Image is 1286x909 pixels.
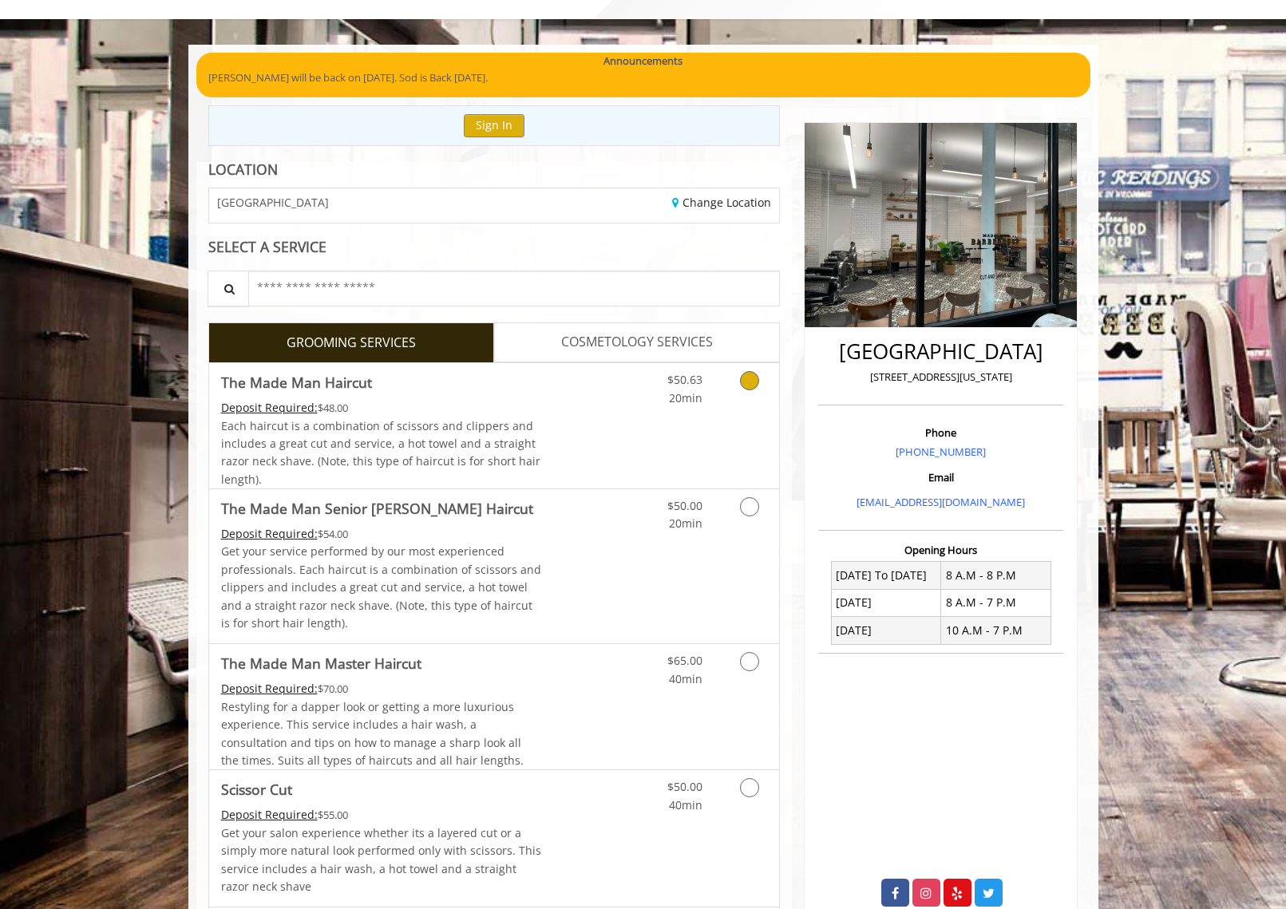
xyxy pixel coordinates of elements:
b: Scissor Cut [221,778,292,800]
b: The Made Man Senior [PERSON_NAME] Haircut [221,497,533,520]
span: 40min [669,797,702,812]
button: Sign In [464,114,524,137]
a: [PHONE_NUMBER] [896,445,986,459]
p: Get your service performed by our most experienced professionals. Each haircut is a combination o... [221,543,542,632]
td: [DATE] To [DATE] [831,562,941,589]
a: Change Location [672,195,771,210]
button: Service Search [208,271,249,306]
span: $50.63 [667,372,702,387]
b: LOCATION [208,160,278,179]
span: Restyling for a dapper look or getting a more luxurious experience. This service includes a hair ... [221,699,524,768]
div: $70.00 [221,680,542,698]
h3: Phone [822,427,1059,438]
div: $55.00 [221,806,542,824]
span: $65.00 [667,653,702,668]
span: $50.00 [667,779,702,794]
a: [EMAIL_ADDRESS][DOMAIN_NAME] [857,495,1025,509]
span: GROOMING SERVICES [287,333,416,354]
span: 40min [669,671,702,686]
b: The Made Man Master Haircut [221,652,421,674]
h3: Opening Hours [818,544,1063,555]
span: $50.00 [667,498,702,513]
span: [GEOGRAPHIC_DATA] [217,196,329,208]
p: [PERSON_NAME] will be back on [DATE]. Sod is Back [DATE]. [208,69,1078,86]
td: 10 A.M - 7 P.M [941,617,1051,644]
p: [STREET_ADDRESS][US_STATE] [822,369,1059,385]
span: COSMETOLOGY SERVICES [561,332,713,353]
div: $48.00 [221,399,542,417]
div: $54.00 [221,525,542,543]
p: Get your salon experience whether its a layered cut or a simply more natural look performed only ... [221,824,542,896]
span: 20min [669,516,702,531]
span: This service needs some Advance to be paid before we block your appointment [221,807,318,822]
div: SELECT A SERVICE [208,239,781,255]
span: This service needs some Advance to be paid before we block your appointment [221,526,318,541]
span: 20min [669,390,702,405]
td: 8 A.M - 7 P.M [941,589,1051,616]
b: Announcements [603,53,683,69]
span: Each haircut is a combination of scissors and clippers and includes a great cut and service, a ho... [221,418,540,487]
h2: [GEOGRAPHIC_DATA] [822,340,1059,363]
td: [DATE] [831,589,941,616]
td: [DATE] [831,617,941,644]
td: 8 A.M - 8 P.M [941,562,1051,589]
span: This service needs some Advance to be paid before we block your appointment [221,681,318,696]
h3: Email [822,472,1059,483]
b: The Made Man Haircut [221,371,372,393]
span: This service needs some Advance to be paid before we block your appointment [221,400,318,415]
